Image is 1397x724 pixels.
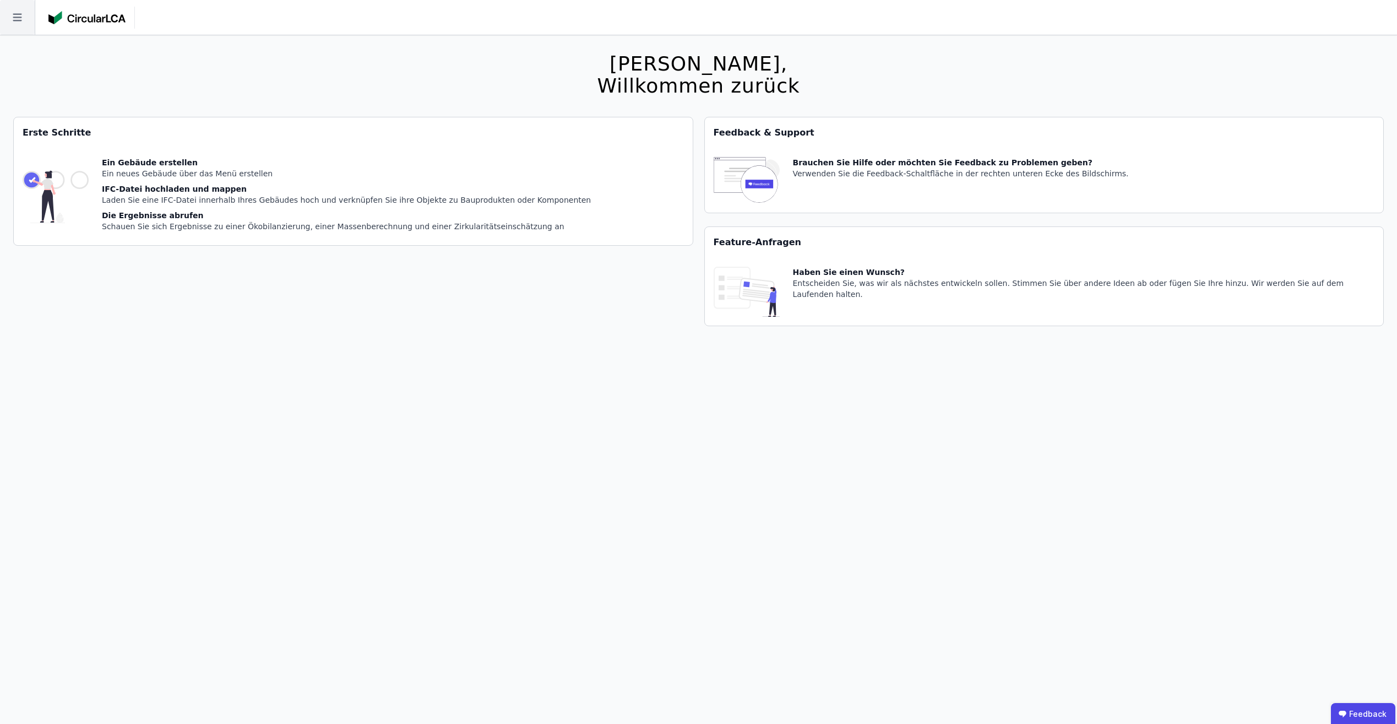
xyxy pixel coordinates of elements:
div: Brauchen Sie Hilfe oder möchten Sie Feedback zu Problemen geben? [793,157,1129,168]
div: Laden Sie eine IFC-Datei innerhalb Ihres Gebäudes hoch und verknüpfen Sie ihre Objekte zu Bauprod... [102,194,591,206]
div: IFC-Datei hochladen und mappen [102,183,591,194]
div: Die Ergebnisse abrufen [102,210,591,221]
div: Ein neues Gebäude über das Menü erstellen [102,168,591,179]
div: Entscheiden Sie, was wir als nächstes entwickeln sollen. Stimmen Sie über andere Ideen ab oder fü... [793,278,1375,300]
div: [PERSON_NAME], [597,53,800,75]
img: feedback-icon-HCTs5lye.svg [714,157,780,204]
div: Schauen Sie sich Ergebnisse zu einer Ökobilanzierung, einer Massenberechnung und einer Zirkularit... [102,221,591,232]
div: Ein Gebäude erstellen [102,157,591,168]
img: Concular [48,11,126,24]
img: getting_started_tile-DrF_GRSv.svg [23,157,89,236]
div: Feature-Anfragen [705,227,1384,258]
div: Haben Sie einen Wunsch? [793,267,1375,278]
div: Erste Schritte [14,117,693,148]
img: feature_request_tile-UiXE1qGU.svg [714,267,780,317]
div: Verwenden Sie die Feedback-Schaltfläche in der rechten unteren Ecke des Bildschirms. [793,168,1129,179]
div: Feedback & Support [705,117,1384,148]
div: Willkommen zurück [597,75,800,97]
